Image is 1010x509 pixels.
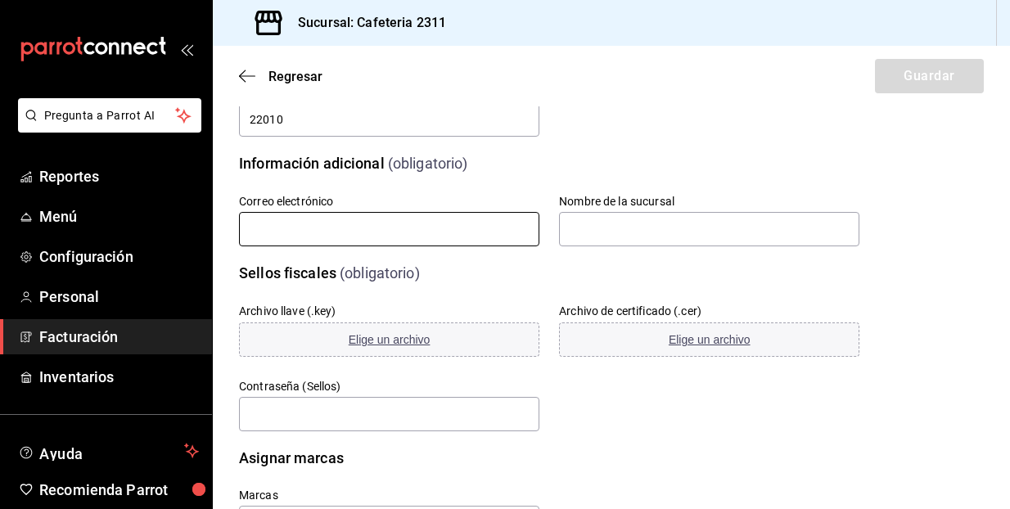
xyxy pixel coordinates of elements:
label: Contraseña (Sellos) [239,381,539,392]
button: Elige un archivo [559,322,859,357]
span: Reportes [39,165,199,187]
span: Personal [39,286,199,308]
div: Sellos fiscales [239,262,336,284]
label: Correo electrónico [239,196,539,207]
a: Pregunta a Parrot AI [11,119,201,136]
span: Facturación [39,326,199,348]
span: Regresar [268,69,322,84]
span: Elige un archivo [349,333,431,346]
h3: Sucursal: Cafeteria 2311 [285,13,446,33]
div: (obligatorio) [388,152,468,174]
label: Nombre de la sucursal [559,196,859,207]
span: Pregunta a Parrot AI [44,107,176,124]
button: open_drawer_menu [180,43,193,56]
button: Regresar [239,69,322,84]
h6: Marcas [239,489,539,502]
label: Archivo llave (.key) [239,305,336,317]
label: Archivo de certificado (.cer) [559,305,701,317]
span: Configuración [39,245,199,268]
div: Asignar marcas [239,447,344,469]
div: (obligatorio) [340,262,420,284]
button: Elige un archivo [239,322,539,357]
span: Elige un archivo [669,333,751,346]
input: Obligatorio [239,102,539,137]
span: Inventarios [39,366,199,388]
button: Pregunta a Parrot AI [18,98,201,133]
span: Ayuda [39,441,178,461]
span: Recomienda Parrot [39,479,199,501]
span: Menú [39,205,199,227]
div: Información adicional [239,152,385,174]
